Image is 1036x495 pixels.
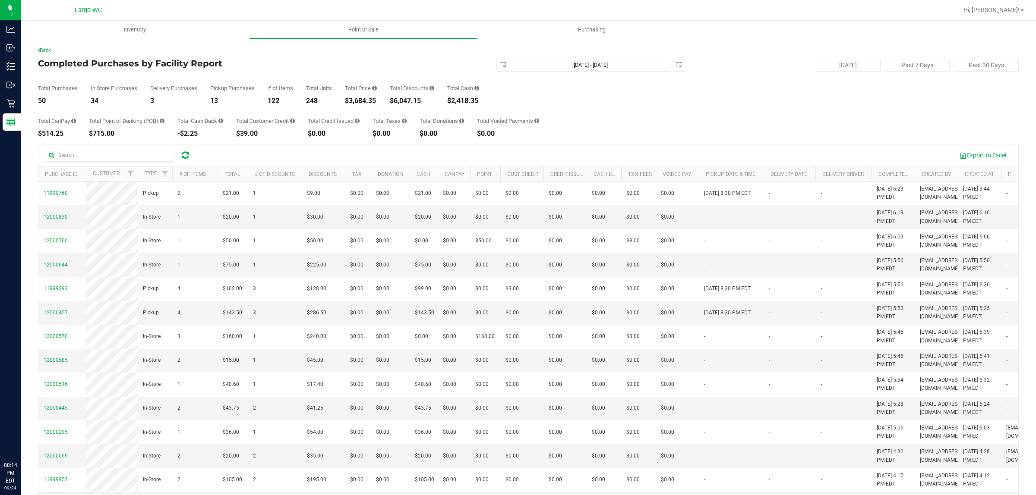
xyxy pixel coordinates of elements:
i: Sum of the total prices of all purchases in the date range. [372,85,377,91]
div: -$2.25 [177,130,223,137]
div: 34 [91,97,137,104]
span: [DATE] 6:16 PM EDT [963,209,996,225]
div: Total Price [345,85,377,91]
span: $160.00 [475,332,495,341]
span: $0.00 [505,213,519,221]
span: $0.00 [592,309,605,317]
span: $0.00 [475,213,489,221]
span: In-Store [143,261,161,269]
div: Total Cash Back [177,118,223,124]
span: $15.00 [223,356,239,364]
button: Past 7 Days [885,59,950,72]
a: Point of Sale [249,21,477,39]
span: $102.00 [223,285,242,293]
i: Sum of all voided payment transaction amounts, excluding tips and transaction fees, for all purch... [534,118,539,124]
a: Purchase ID [45,171,78,177]
span: In-Store [143,380,161,388]
span: 12000069 [44,453,68,459]
span: $0.00 [661,309,674,317]
span: In-Store [143,332,161,341]
span: [DATE] 5:56 PM EDT [877,281,910,297]
span: $0.00 [443,213,456,221]
span: - [821,189,822,197]
span: 11999952 [44,476,68,482]
span: $0.00 [661,237,674,245]
span: - [821,309,822,317]
span: [DATE] 6:09 PM EDT [877,233,910,249]
a: Created By [922,171,951,177]
span: $0.00 [549,309,562,317]
span: [EMAIL_ADDRESS][DOMAIN_NAME] [920,209,962,225]
span: 1 [177,213,180,221]
span: [EMAIL_ADDRESS][DOMAIN_NAME] [920,185,962,201]
span: $225.00 [307,261,326,269]
span: 1 [253,356,256,364]
span: $0.00 [549,332,562,341]
span: - [1006,332,1008,341]
a: Purchasing [477,21,706,39]
div: Pickup Purchases [210,85,255,91]
i: Sum of the total taxes for all purchases in the date range. [402,118,407,124]
span: $0.00 [443,285,456,293]
span: $0.00 [443,261,456,269]
span: $0.00 [350,380,363,388]
span: $0.00 [475,356,489,364]
span: select [497,59,509,71]
span: $0.00 [443,332,456,341]
span: - [1006,261,1008,269]
span: 1 [177,237,180,245]
span: $0.00 [475,285,489,293]
span: - [769,309,770,317]
span: $160.00 [223,332,242,341]
a: Completed At [878,171,916,177]
div: Total Discounts [390,85,434,91]
h4: Completed Purchases by Facility Report [38,59,365,68]
a: Packed By [1008,171,1035,177]
span: $17.40 [307,380,323,388]
span: $3.00 [505,285,519,293]
span: $0.00 [505,309,519,317]
a: CanPay [445,171,464,177]
span: $75.00 [223,261,239,269]
span: - [704,332,705,341]
span: $99.00 [415,285,431,293]
span: $30.00 [307,213,323,221]
div: $0.00 [477,130,539,137]
span: $0.00 [661,332,674,341]
span: $0.00 [443,380,456,388]
span: $3.00 [626,332,640,341]
inline-svg: Reports [6,118,15,126]
span: $75.00 [415,261,431,269]
span: $0.00 [350,285,363,293]
span: [DATE] 6:06 PM EDT [963,233,996,249]
span: 2 [177,189,180,197]
div: In Store Purchases [91,85,137,91]
span: $0.00 [475,261,489,269]
span: [DATE] 5:56 PM EDT [877,257,910,273]
span: $0.00 [376,213,389,221]
span: - [1006,237,1008,245]
a: Pickup Date & Time [706,171,755,177]
span: 1 [253,380,256,388]
span: Pickup [143,285,159,293]
span: - [704,213,705,221]
span: $0.00 [415,332,428,341]
span: $3.00 [626,237,640,245]
span: $0.00 [350,332,363,341]
span: $0.00 [443,356,456,364]
span: 12000760 [44,238,68,244]
span: $21.00 [415,189,431,197]
span: [EMAIL_ADDRESS][DOMAIN_NAME] [920,281,962,297]
span: $0.00 [661,285,674,293]
span: [EMAIL_ADDRESS][DOMAIN_NAME] [920,352,962,369]
span: $20.00 [223,213,239,221]
span: $143.50 [223,309,242,317]
span: - [769,332,770,341]
span: [EMAIL_ADDRESS][DOMAIN_NAME] [920,328,962,345]
span: [DATE] 5:32 PM EDT [963,376,996,392]
div: Total Purchases [38,85,78,91]
span: 12000585 [44,357,68,363]
i: Sum of the cash-back amounts from rounded-up electronic payments for all purchases in the date ra... [218,118,223,124]
span: $0.00 [415,237,428,245]
span: - [769,285,770,293]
